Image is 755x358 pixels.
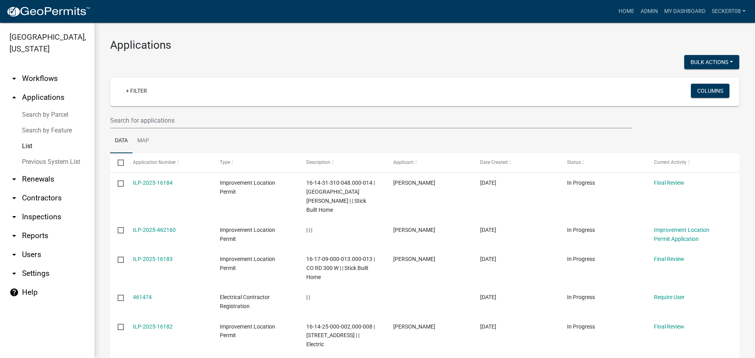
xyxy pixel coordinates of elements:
[480,180,496,186] span: 08/11/2025
[9,193,19,203] i: arrow_drop_down
[567,323,595,330] span: In Progress
[220,227,275,242] span: Improvement Location Permit
[220,160,230,165] span: Type
[220,180,275,195] span: Improvement Location Permit
[110,129,133,154] a: Data
[9,231,19,241] i: arrow_drop_down
[567,160,581,165] span: Status
[646,153,733,172] datatable-header-cell: Current Activity
[306,180,375,213] span: 16-14-31-310-048.000-014 | N CANN ST | | Stick Built Home
[480,323,496,330] span: 08/08/2025
[393,160,414,165] span: Applicant
[637,4,661,19] a: Admin
[9,174,19,184] i: arrow_drop_down
[133,294,152,300] a: 461474
[133,129,154,154] a: Map
[567,294,595,300] span: In Progress
[306,256,375,280] span: 16-17-09-000-013.000-013 | CO RD 300 W | | Stick Built Home
[691,84,729,98] button: Columns
[567,256,595,262] span: In Progress
[133,160,176,165] span: Application Number
[212,153,299,172] datatable-header-cell: Type
[9,269,19,278] i: arrow_drop_down
[654,180,684,186] a: Final Review
[567,180,595,186] span: In Progress
[133,323,173,330] a: ILP-2025-16182
[684,55,739,69] button: Bulk Actions
[654,323,684,330] a: Final Review
[480,294,496,300] span: 08/09/2025
[393,180,435,186] span: Sarah Eckert
[560,153,646,172] datatable-header-cell: Status
[133,180,173,186] a: ILP-2025-16184
[709,4,749,19] a: seckert08
[480,256,496,262] span: 08/11/2025
[654,160,687,165] span: Current Activity
[9,74,19,83] i: arrow_drop_down
[110,153,125,172] datatable-header-cell: Select
[654,294,685,300] a: Require User
[220,323,275,339] span: Improvement Location Permit
[133,256,173,262] a: ILP-2025-16183
[306,160,330,165] span: Description
[615,4,637,19] a: Home
[133,227,176,233] a: ILP-2025-462160
[110,112,632,129] input: Search for applications
[306,323,375,348] span: 16-14-25-000-002.000-008 | 9371 S CO RD 60 E | | Electric
[393,256,435,262] span: Sarah Eckert
[9,212,19,222] i: arrow_drop_down
[120,84,153,98] a: + Filter
[654,256,684,262] a: Final Review
[661,4,709,19] a: My Dashboard
[306,294,310,300] span: | |
[473,153,560,172] datatable-header-cell: Date Created
[393,323,435,330] span: Sarah Eckert
[393,227,435,233] span: Sarah Eckert
[480,160,508,165] span: Date Created
[110,39,739,52] h3: Applications
[9,288,19,297] i: help
[480,227,496,233] span: 08/11/2025
[299,153,386,172] datatable-header-cell: Description
[125,153,212,172] datatable-header-cell: Application Number
[9,93,19,102] i: arrow_drop_up
[220,256,275,271] span: Improvement Location Permit
[654,227,709,242] a: Improvement Location Permit Application
[306,227,312,233] span: | | |
[220,294,270,309] span: Electrical Contractor Registration
[386,153,473,172] datatable-header-cell: Applicant
[9,250,19,259] i: arrow_drop_down
[567,227,595,233] span: In Progress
